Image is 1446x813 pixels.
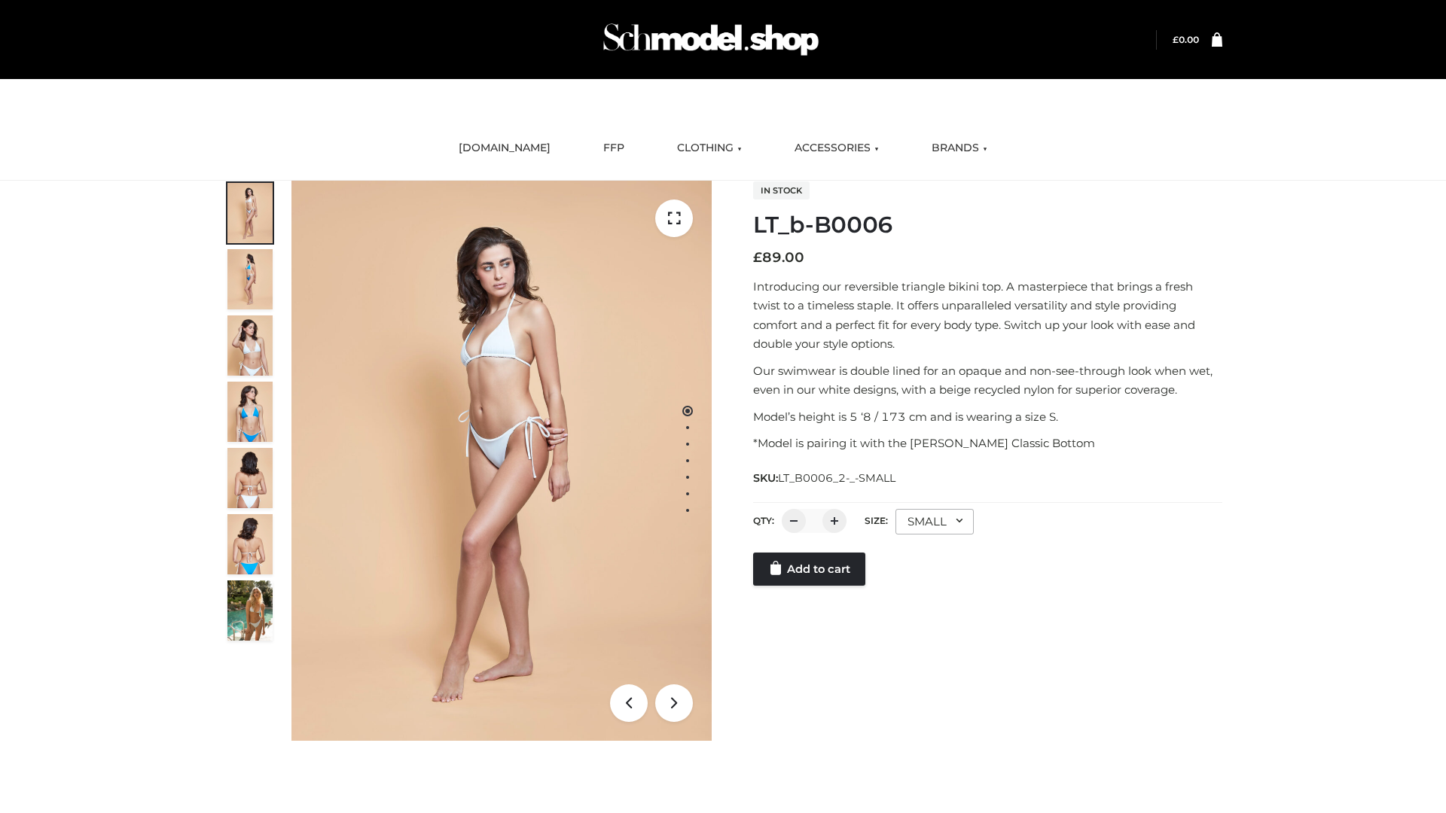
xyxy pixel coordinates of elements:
span: SKU: [753,469,897,487]
a: BRANDS [920,132,999,165]
span: £ [753,249,762,266]
div: SMALL [895,509,974,534]
a: [DOMAIN_NAME] [447,132,562,165]
img: ArielClassicBikiniTop_CloudNine_AzureSky_OW114ECO_2-scaled.jpg [227,249,273,309]
img: ArielClassicBikiniTop_CloudNine_AzureSky_OW114ECO_8-scaled.jpg [227,514,273,574]
img: ArielClassicBikiniTop_CloudNine_AzureSky_OW114ECO_7-scaled.jpg [227,448,273,508]
img: ArielClassicBikiniTop_CloudNine_AzureSky_OW114ECO_3-scaled.jpg [227,315,273,376]
p: *Model is pairing it with the [PERSON_NAME] Classic Bottom [753,434,1222,453]
p: Our swimwear is double lined for an opaque and non-see-through look when wet, even in our white d... [753,361,1222,400]
label: Size: [865,515,888,526]
bdi: 89.00 [753,249,804,266]
a: FFP [592,132,636,165]
a: Add to cart [753,553,865,586]
bdi: 0.00 [1173,34,1199,45]
a: CLOTHING [666,132,753,165]
h1: LT_b-B0006 [753,212,1222,239]
span: In stock [753,181,810,199]
img: ArielClassicBikiniTop_CloudNine_AzureSky_OW114ECO_4-scaled.jpg [227,382,273,442]
img: Schmodel Admin 964 [598,10,824,69]
img: ArielClassicBikiniTop_CloudNine_AzureSky_OW114ECO_1-scaled.jpg [227,183,273,243]
span: £ [1173,34,1179,45]
label: QTY: [753,515,774,526]
a: £0.00 [1173,34,1199,45]
a: ACCESSORIES [783,132,890,165]
img: Arieltop_CloudNine_AzureSky2.jpg [227,580,273,641]
p: Introducing our reversible triangle bikini top. A masterpiece that brings a fresh twist to a time... [753,277,1222,354]
span: LT_B0006_2-_-SMALL [778,471,895,485]
p: Model’s height is 5 ‘8 / 173 cm and is wearing a size S. [753,407,1222,427]
img: ArielClassicBikiniTop_CloudNine_AzureSky_OW114ECO_1 [291,181,712,741]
